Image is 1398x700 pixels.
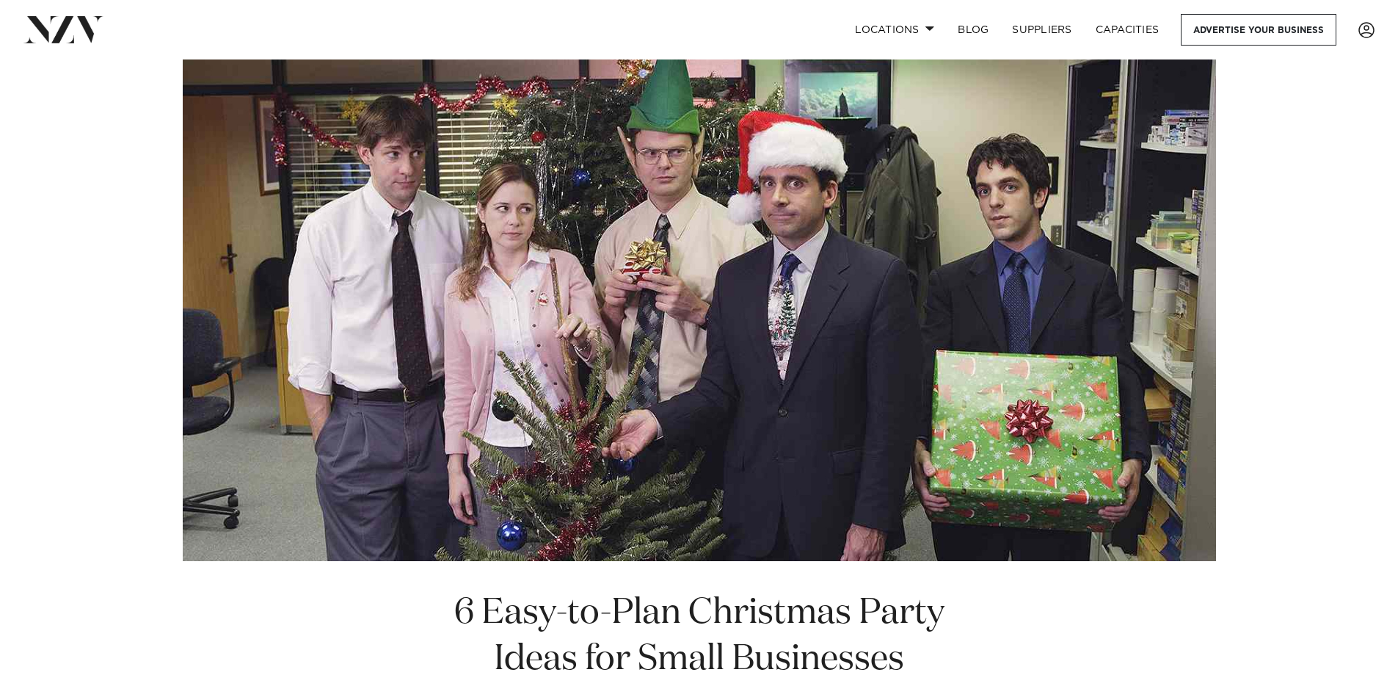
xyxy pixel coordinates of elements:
[183,59,1216,561] img: 6 Easy-to-Plan Christmas Party Ideas for Small Businesses
[1000,14,1083,46] a: SUPPLIERS
[23,16,103,43] img: nzv-logo.png
[843,14,946,46] a: Locations
[1084,14,1171,46] a: Capacities
[448,591,950,683] h1: 6 Easy-to-Plan Christmas Party Ideas for Small Businesses
[946,14,1000,46] a: BLOG
[1181,14,1336,46] a: Advertise your business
